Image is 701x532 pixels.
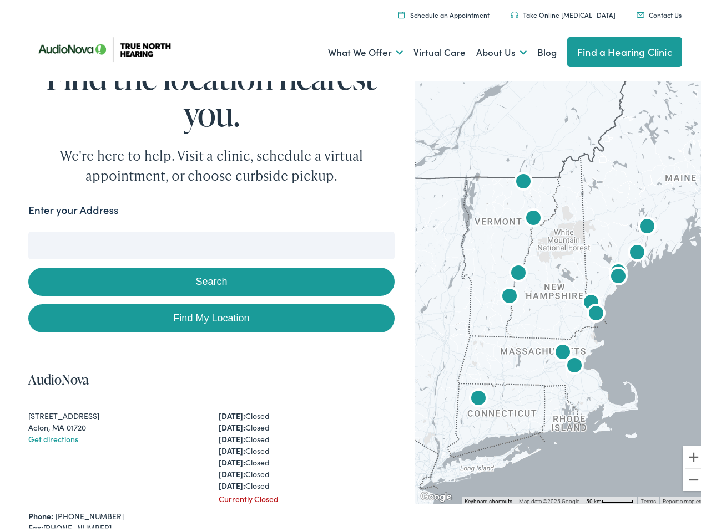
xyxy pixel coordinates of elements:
[328,29,403,70] a: What We Offer
[520,203,547,229] div: AudioNova
[561,350,588,377] div: AudioNova
[28,199,118,215] label: Enter your Address
[28,301,394,329] a: Find My Location
[219,465,245,476] strong: [DATE]:
[511,7,616,16] a: Take Online [MEDICAL_DATA]
[219,442,245,453] strong: [DATE]:
[583,298,609,325] div: AudioNova
[34,142,389,182] div: We're here to help. Visit a clinic, schedule a virtual appointment, or choose curbside pickup.
[418,487,455,501] a: Open this area in Google Maps (opens a new window)
[605,261,632,288] div: AudioNova
[28,367,89,385] a: AudioNova
[549,337,576,364] div: AudioNova
[537,29,557,70] a: Blog
[219,453,245,464] strong: [DATE]:
[28,55,394,129] h1: Find the location nearest you.
[413,29,466,70] a: Virtual Care
[28,228,394,256] input: Enter your address or zip code
[28,519,394,530] div: [PHONE_NUMBER]
[219,418,245,429] strong: [DATE]:
[465,383,492,410] div: AudioNova
[567,34,682,64] a: Find a Hearing Clinic
[511,8,518,15] img: Headphones icon in color code ffb348
[219,490,395,502] div: Currently Closed
[583,493,637,501] button: Map Scale: 50 km per 54 pixels
[219,477,245,488] strong: [DATE]:
[578,287,604,314] div: AudioNova
[418,487,455,501] img: Google
[28,264,394,293] button: Search
[510,166,537,193] div: AudioNova
[634,211,660,238] div: True North Hearing by AudioNova
[56,507,124,518] a: [PHONE_NUMBER]
[219,407,245,418] strong: [DATE]:
[476,29,527,70] a: About Us
[624,237,650,264] div: AudioNova
[28,507,53,518] strong: Phone:
[505,258,532,284] div: True North Hearing by AudioNova
[28,418,204,430] div: Acton, MA 01720
[398,8,405,15] img: Icon symbolizing a calendar in color code ffb348
[605,257,632,283] div: AudioNova
[398,7,490,16] a: Schedule an Appointment
[28,407,204,418] div: [STREET_ADDRESS]
[637,7,682,16] a: Contact Us
[496,281,523,308] div: AudioNova
[219,430,245,441] strong: [DATE]:
[641,495,656,501] a: Terms
[637,9,644,14] img: Mail icon in color code ffb348, used for communication purposes
[586,495,602,501] span: 50 km
[519,495,579,501] span: Map data ©2025 Google
[28,519,43,530] strong: Fax:
[219,407,395,488] div: Closed Closed Closed Closed Closed Closed Closed
[465,494,512,502] button: Keyboard shortcuts
[28,430,78,441] a: Get directions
